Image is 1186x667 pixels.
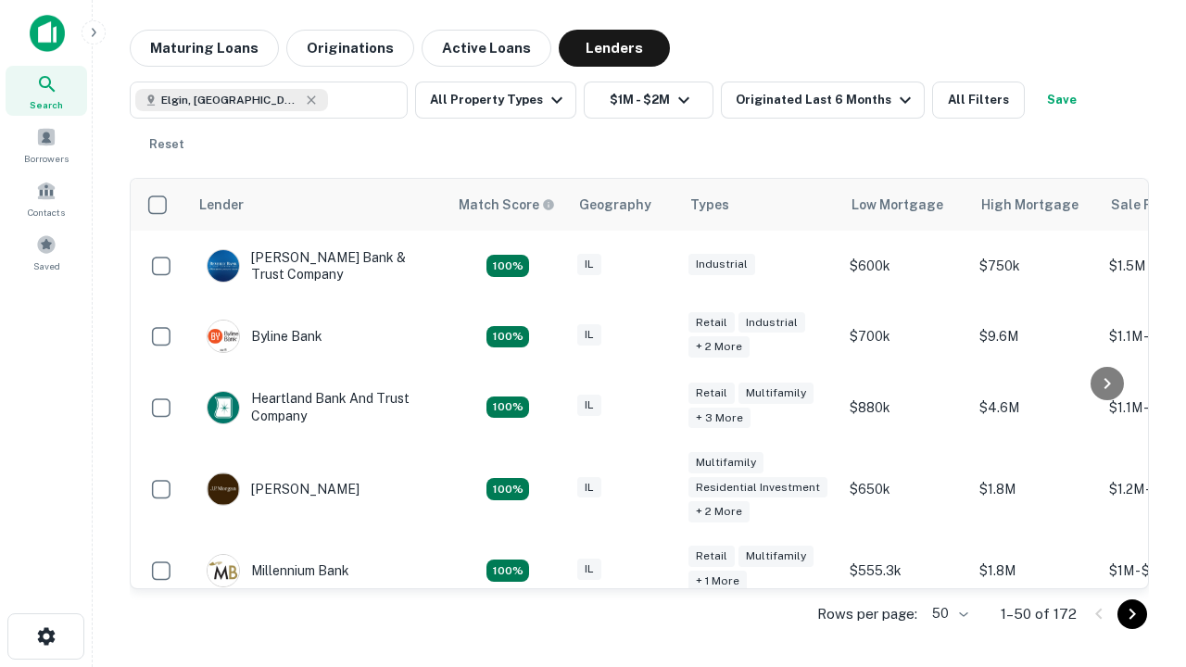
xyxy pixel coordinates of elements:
button: All Filters [932,82,1025,119]
a: Contacts [6,173,87,223]
span: Search [30,97,63,112]
td: $650k [840,443,970,536]
img: picture [208,473,239,505]
img: capitalize-icon.png [30,15,65,52]
span: Saved [33,258,60,273]
button: Originations [286,30,414,67]
div: 50 [925,600,971,627]
button: Active Loans [422,30,551,67]
div: Matching Properties: 28, hasApolloMatch: undefined [486,255,529,277]
h6: Match Score [459,195,551,215]
div: Multifamily [738,546,814,567]
td: $700k [840,301,970,371]
td: $555.3k [840,535,970,606]
div: [PERSON_NAME] Bank & Trust Company [207,249,429,283]
div: Matching Properties: 16, hasApolloMatch: undefined [486,560,529,582]
div: Byline Bank [207,320,322,353]
button: All Property Types [415,82,576,119]
div: IL [577,395,601,416]
div: Residential Investment [688,477,827,498]
p: Rows per page: [817,603,917,625]
div: Millennium Bank [207,554,349,587]
td: $880k [840,371,970,442]
div: Low Mortgage [852,194,943,216]
button: $1M - $2M [584,82,713,119]
div: IL [577,559,601,580]
div: Retail [688,546,735,567]
td: $750k [970,231,1100,301]
img: picture [208,321,239,352]
div: IL [577,254,601,275]
div: Multifamily [688,452,763,473]
th: Geography [568,179,679,231]
div: Capitalize uses an advanced AI algorithm to match your search with the best lender. The match sco... [459,195,555,215]
div: Matching Properties: 23, hasApolloMatch: undefined [486,478,529,500]
div: Lender [199,194,244,216]
th: Lender [188,179,448,231]
div: Retail [688,383,735,404]
div: Types [690,194,729,216]
div: IL [577,477,601,498]
button: Originated Last 6 Months [721,82,925,119]
button: Reset [137,126,196,163]
div: + 3 more [688,408,751,429]
div: Originated Last 6 Months [736,89,916,111]
div: Heartland Bank And Trust Company [207,390,429,423]
td: $4.6M [970,371,1100,442]
td: $600k [840,231,970,301]
th: Types [679,179,840,231]
div: High Mortgage [981,194,1079,216]
span: Elgin, [GEOGRAPHIC_DATA], [GEOGRAPHIC_DATA] [161,92,300,108]
button: Save your search to get updates of matches that match your search criteria. [1032,82,1091,119]
div: Matching Properties: 18, hasApolloMatch: undefined [486,326,529,348]
td: $1.8M [970,443,1100,536]
a: Borrowers [6,120,87,170]
div: + 2 more [688,336,750,358]
div: Industrial [738,312,805,333]
button: Go to next page [1117,599,1147,629]
button: Maturing Loans [130,30,279,67]
th: High Mortgage [970,179,1100,231]
span: Contacts [28,205,65,220]
div: Multifamily [738,383,814,404]
a: Saved [6,227,87,277]
iframe: Chat Widget [1093,519,1186,608]
img: picture [208,250,239,282]
img: picture [208,392,239,423]
p: 1–50 of 172 [1001,603,1077,625]
div: Retail [688,312,735,333]
div: IL [577,324,601,346]
div: Industrial [688,254,755,275]
button: Lenders [559,30,670,67]
div: + 1 more [688,571,747,592]
div: [PERSON_NAME] [207,472,360,506]
td: $1.8M [970,535,1100,606]
div: + 2 more [688,501,750,522]
td: $9.6M [970,301,1100,371]
th: Low Mortgage [840,179,970,231]
th: Capitalize uses an advanced AI algorithm to match your search with the best lender. The match sco... [448,179,568,231]
span: Borrowers [24,151,69,166]
a: Search [6,66,87,116]
div: Matching Properties: 19, hasApolloMatch: undefined [486,396,529,419]
div: Geography [579,194,651,216]
img: picture [208,555,239,586]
